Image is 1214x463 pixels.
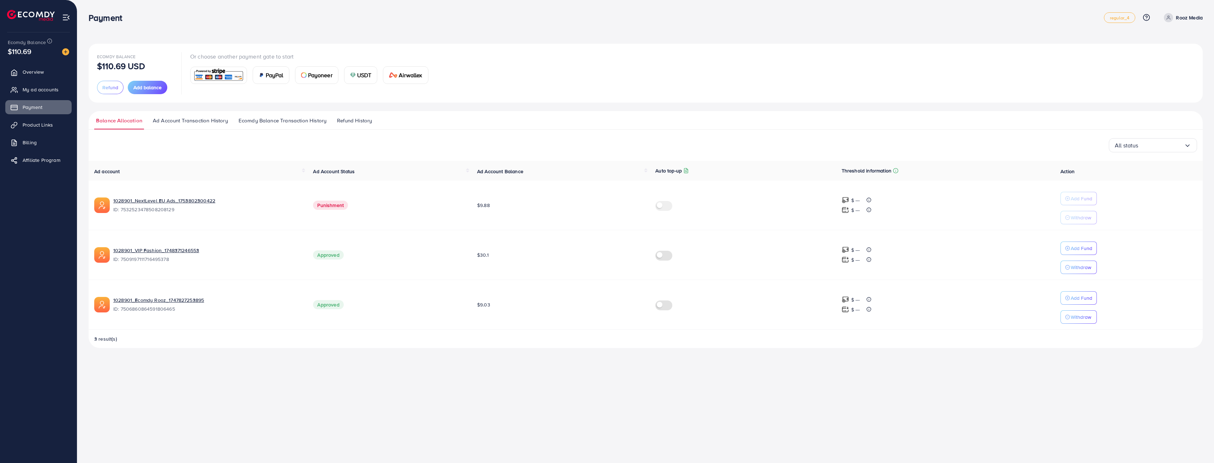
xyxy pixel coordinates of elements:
[133,84,162,91] span: Add balance
[7,10,55,21] img: logo
[842,296,849,303] img: top-up amount
[62,48,69,55] img: image
[113,256,302,263] span: ID: 7509197111716495378
[96,117,142,124] span: Balance Allocation
[97,81,124,94] button: Refund
[113,305,302,312] span: ID: 7506860864591806465
[313,168,355,175] span: Ad Account Status
[266,71,283,79] span: PayPal
[383,66,428,84] a: cardAirwallex
[190,52,434,61] p: Or choose another payment gate to start
[113,197,302,204] a: 1028901_NextLevel EU Ads_1753802300422
[389,72,397,78] img: card
[842,256,849,263] img: top-up amount
[842,306,849,313] img: top-up amount
[5,118,72,132] a: Product Links
[94,247,110,263] img: ic-ads-acc.e4c84228.svg
[1060,192,1097,205] button: Add Fund
[313,201,348,210] span: Punishment
[239,117,326,124] span: Ecomdy Balance Transaction History
[259,72,264,78] img: card
[8,46,31,56] span: $110.69
[23,121,53,128] span: Product Links
[851,246,860,254] p: $ ---
[1071,263,1091,272] p: Withdraw
[477,168,523,175] span: Ad Account Balance
[1109,138,1197,152] div: Search for option
[5,153,72,167] a: Affiliate Program
[113,247,302,263] div: <span class='underline'>1028901_VIP Fashion_1748371246553</span></br>7509197111716495378
[1060,168,1075,175] span: Action
[357,71,372,79] span: USDT
[5,100,72,114] a: Payment
[1161,13,1203,22] a: Rooz Media
[1060,211,1097,224] button: Withdraw
[1060,310,1097,324] button: Withdraw
[399,71,422,79] span: Airwallex
[128,81,167,94] button: Add balance
[1176,13,1203,22] p: Rooz Media
[1115,140,1138,151] span: All status
[5,65,72,79] a: Overview
[94,168,120,175] span: Ad account
[308,71,332,79] span: Payoneer
[94,297,110,312] img: ic-ads-acc.e4c84228.svg
[5,135,72,150] a: Billing
[5,83,72,97] a: My ad accounts
[842,166,891,175] p: Threshold information
[8,39,46,46] span: Ecomdy Balance
[477,202,490,209] span: $9.88
[851,296,860,304] p: $ ---
[337,117,372,124] span: Refund History
[301,72,307,78] img: card
[851,256,860,264] p: $ ---
[851,206,860,214] p: $ ---
[477,301,490,308] span: $9.03
[344,66,378,84] a: cardUSDT
[842,196,849,204] img: top-up amount
[153,117,228,124] span: Ad Account Transaction History
[851,196,860,205] p: $ ---
[1110,16,1129,20] span: regular_4
[350,72,356,78] img: card
[313,250,343,260] span: Approved
[851,305,860,314] p: $ ---
[190,67,247,84] a: card
[113,247,302,254] a: 1028901_VIP Fashion_1748371246553
[97,54,136,60] span: Ecomdy Balance
[1060,261,1097,274] button: Withdraw
[1104,12,1135,23] a: regular_4
[94,335,117,342] span: 3 result(s)
[1071,244,1092,252] p: Add Fund
[113,206,302,213] span: ID: 7532523478508208129
[23,68,44,75] span: Overview
[295,66,338,84] a: cardPayoneer
[655,166,682,175] p: Auto top-up
[193,68,245,83] img: card
[23,86,59,93] span: My ad accounts
[113,297,302,304] a: 1028901_Ecomdy Rooz_1747827253895
[1071,194,1092,203] p: Add Fund
[102,84,118,91] span: Refund
[253,66,289,84] a: cardPayPal
[62,13,70,22] img: menu
[1138,140,1184,151] input: Search for option
[23,139,37,146] span: Billing
[1071,294,1092,302] p: Add Fund
[113,197,302,213] div: <span class='underline'>1028901_NextLevel EU Ads_1753802300422</span></br>7532523478508208129
[97,62,145,70] p: $110.69 USD
[113,297,302,313] div: <span class='underline'>1028901_Ecomdy Rooz_1747827253895</span></br>7506860864591806465
[23,157,60,164] span: Affiliate Program
[1060,242,1097,255] button: Add Fund
[23,104,42,111] span: Payment
[842,206,849,214] img: top-up amount
[477,251,489,258] span: $30.1
[94,197,110,213] img: ic-ads-acc.e4c84228.svg
[1060,291,1097,305] button: Add Fund
[1071,213,1091,222] p: Withdraw
[842,246,849,254] img: top-up amount
[89,13,128,23] h3: Payment
[313,300,343,309] span: Approved
[1071,313,1091,321] p: Withdraw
